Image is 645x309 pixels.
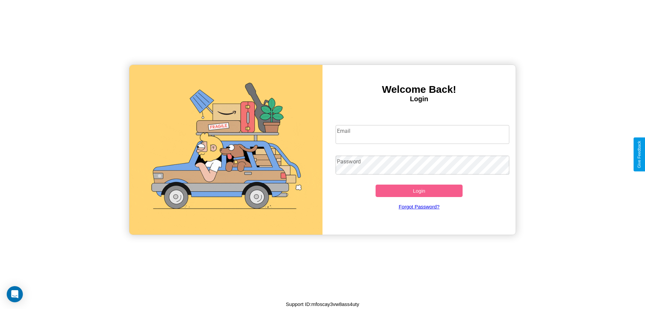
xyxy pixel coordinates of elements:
[129,65,322,235] img: gif
[286,300,359,309] p: Support ID: mfoscay3vw8ass4uty
[332,197,506,216] a: Forgot Password?
[637,141,642,168] div: Give Feedback
[322,95,516,103] h4: Login
[322,84,516,95] h3: Welcome Back!
[376,185,463,197] button: Login
[7,286,23,302] div: Open Intercom Messenger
